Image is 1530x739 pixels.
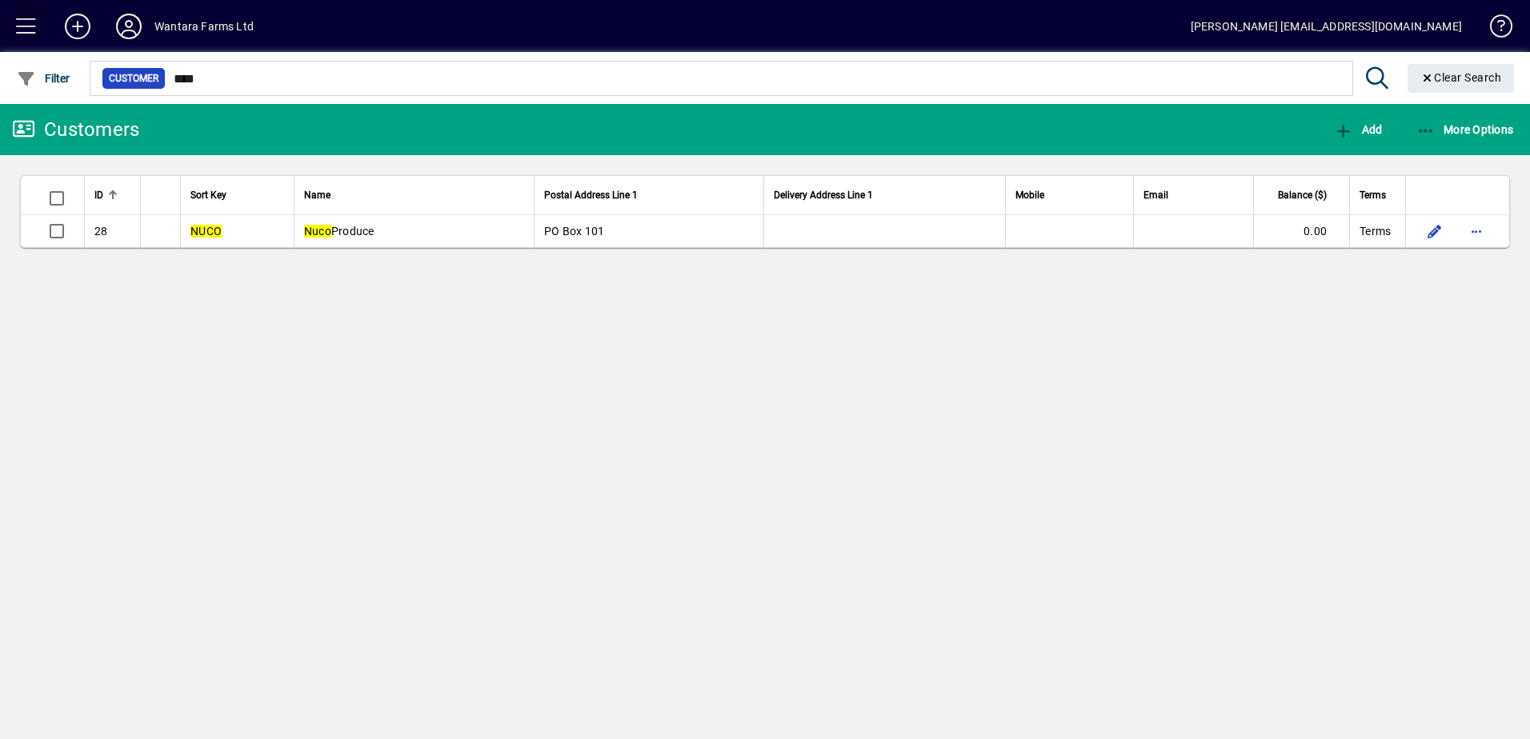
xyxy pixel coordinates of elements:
span: More Options [1416,123,1514,136]
a: Knowledge Base [1478,3,1510,55]
button: Filter [13,64,74,93]
span: ID [94,186,103,204]
span: Terms [1360,223,1391,239]
button: Add [1330,115,1386,144]
button: Clear [1408,64,1515,93]
div: Customers [12,117,139,142]
div: Mobile [1015,186,1123,204]
span: Produce [304,225,374,238]
button: More Options [1412,115,1518,144]
td: 0.00 [1253,215,1349,247]
div: Wantara Farms Ltd [154,14,254,39]
span: Name [304,186,330,204]
button: Edit [1422,218,1448,244]
span: Terms [1360,186,1386,204]
span: Customer [109,70,158,86]
span: Clear Search [1420,71,1502,84]
div: [PERSON_NAME] [EMAIL_ADDRESS][DOMAIN_NAME] [1191,14,1462,39]
div: Balance ($) [1264,186,1341,204]
button: More options [1464,218,1489,244]
span: Email [1143,186,1168,204]
button: Add [52,12,103,41]
span: Postal Address Line 1 [544,186,638,204]
span: Add [1334,123,1382,136]
span: Sort Key [190,186,226,204]
span: Mobile [1015,186,1044,204]
div: Name [304,186,524,204]
div: ID [94,186,130,204]
span: Delivery Address Line 1 [774,186,873,204]
span: Filter [17,72,70,85]
em: Nuco [304,225,331,238]
span: Balance ($) [1278,186,1327,204]
button: Profile [103,12,154,41]
div: Email [1143,186,1244,204]
span: PO Box 101 [544,225,605,238]
span: 28 [94,225,108,238]
em: NUCO [190,225,222,238]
